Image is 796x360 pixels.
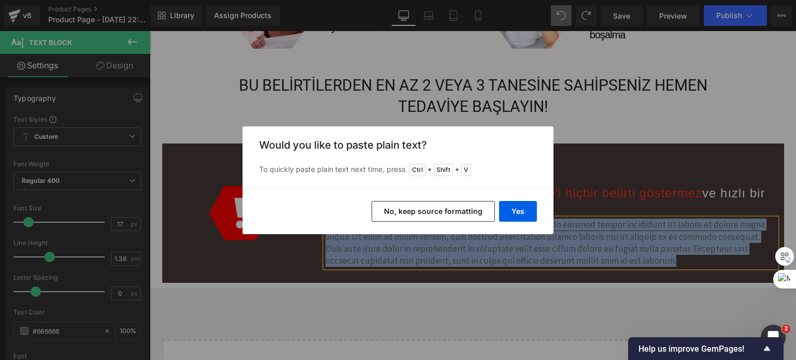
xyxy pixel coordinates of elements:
[259,139,537,151] h3: Would you like to paste plain text?
[455,165,459,175] span: +
[499,201,537,222] button: Yes
[176,128,627,154] h1: ÖNEMLİ!
[428,165,432,175] span: +
[761,325,786,350] iframe: Intercom live chat
[176,155,553,169] span: Prostat fonksiyon bozukluklarının %80'i hiçbir belirti göstermez
[638,344,761,354] span: Help us improve GemPages!
[73,44,574,87] h1: BU BELİRTİLERDEN EN AZ 2 VEYA 3 TANESİNE SAHİPSENİZ HEMEN TEDAVİYE BAŞLAYIN!
[259,164,537,176] p: To quickly paste plain text next time, press
[461,164,471,176] span: V
[176,188,627,236] p: Lorem ipsum dolor sit amet, consectetur adipiscing elit, sed do eiusmod tempor incididunt ut labo...
[638,342,773,355] button: Show survey - Help us improve GemPages!
[782,325,790,333] span: 2
[409,164,425,176] span: Ctrl
[372,201,495,222] button: No, keep source formatting
[434,164,453,176] span: Shift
